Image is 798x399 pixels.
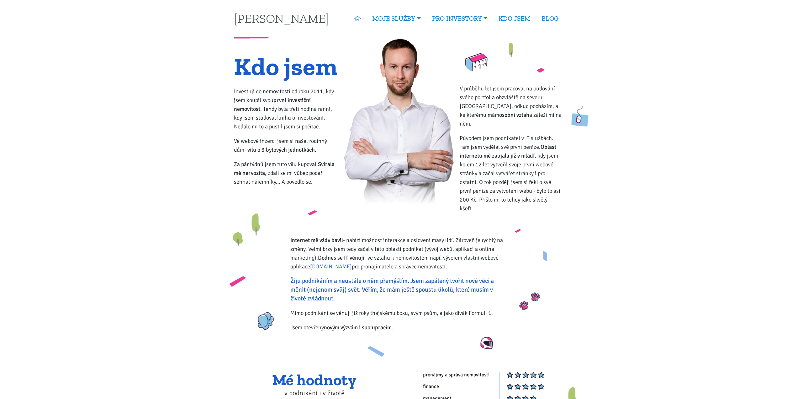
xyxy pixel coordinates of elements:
[318,254,364,261] strong: Dodnes se IT věnuji
[536,11,564,26] a: BLOG
[493,11,536,26] a: KDO JSEM
[290,237,343,244] strong: Internet mě vždy bavil
[234,160,338,186] p: Za pár týdnů jsem tuto vilu kupoval. , zdali se mi vůbec podaří sehnat nájemníky… A povedlo se.
[290,277,508,303] p: Žiju podnikáním a neustále o něm přemýšlím. Jsem zapálený tvořit nové věci a měnit (nejenom svůj)...
[290,309,508,317] p: Mimo podnikání se věnuji již roky thajskému boxu, svým psům, a jako divák Formuli 1.
[234,372,395,389] h2: Mé hodnoty
[324,324,392,331] strong: novým výzvám i spolupracím
[234,389,395,397] p: v podnikání i v životě
[290,236,508,271] p: - nabízí možnost interakce a oslovení masy lidí. Zároveň je rychlý na změny. Velmi brzy jsem tedy...
[367,11,426,26] a: MOJE SLUŽBY
[499,111,529,118] strong: osobní vztah
[234,87,338,131] p: Investuji do nemovitostí od roku 2011, kdy jsem koupil svou . Tehdy byla třetí hodina ranní, kdy ...
[290,323,508,332] p: Jsem otevřený .
[234,137,338,154] p: Ve webové inzerci jsem si našel rodinný dům - .
[423,372,499,383] td: pronájmy a správa nemovitostí
[426,11,493,26] a: PRO INVESTORY
[247,146,315,153] strong: vilu o 3 bytových jednotkách
[423,383,499,395] td: finance
[234,12,329,24] a: [PERSON_NAME]
[460,84,564,128] p: V průběhu let jsem pracoval na budování svého portfolia obzvláště na severu [GEOGRAPHIC_DATA], od...
[460,134,564,213] p: Původem jsem podnikatel v IT službách. Tam jsem vydělal své první peníze. , kdy jsem kolem 12 let...
[234,56,338,77] h1: Kdo jsem
[310,263,352,270] a: [DOMAIN_NAME]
